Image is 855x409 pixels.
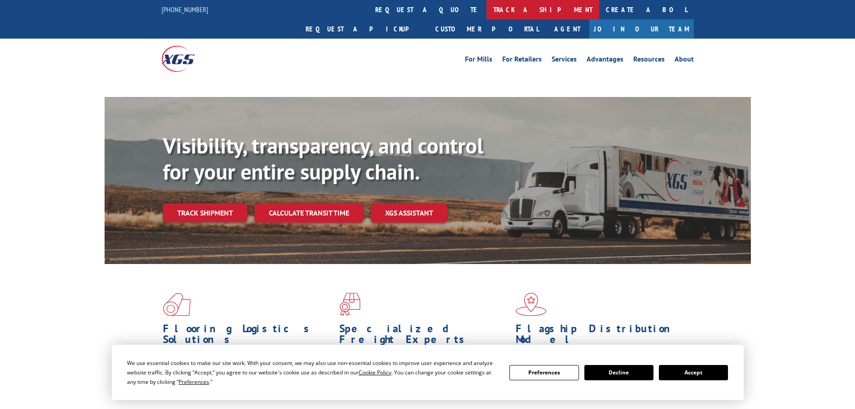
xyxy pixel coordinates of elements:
[516,293,547,316] img: xgs-icon-flagship-distribution-model-red
[465,56,492,66] a: For Mills
[163,203,247,222] a: Track shipment
[659,365,728,380] button: Accept
[589,19,694,39] a: Join Our Team
[429,19,545,39] a: Customer Portal
[509,365,579,380] button: Preferences
[299,19,429,39] a: Request a pickup
[163,323,333,349] h1: Flooring Logistics Solutions
[516,323,685,349] h1: Flagship Distribution Model
[127,358,499,387] div: We use essential cookies to make our site work. With your consent, we may also use non-essential ...
[359,369,391,376] span: Cookie Policy
[502,56,542,66] a: For Retailers
[162,5,208,14] a: [PHONE_NUMBER]
[584,365,653,380] button: Decline
[112,345,744,400] div: Cookie Consent Prompt
[163,293,191,316] img: xgs-icon-total-supply-chain-intelligence-red
[552,56,577,66] a: Services
[179,378,209,386] span: Preferences
[339,293,360,316] img: xgs-icon-focused-on-flooring-red
[587,56,623,66] a: Advantages
[163,132,483,185] b: Visibility, transparency, and control for your entire supply chain.
[339,323,509,349] h1: Specialized Freight Experts
[633,56,665,66] a: Resources
[675,56,694,66] a: About
[371,203,447,223] a: XGS ASSISTANT
[545,19,589,39] a: Agent
[254,203,364,223] a: Calculate transit time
